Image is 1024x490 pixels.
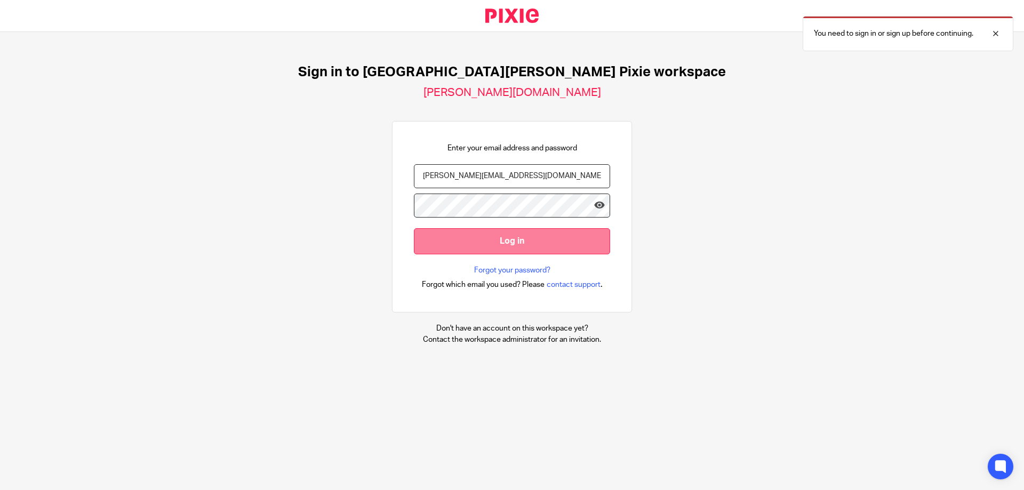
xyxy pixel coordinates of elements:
[423,334,601,345] p: Contact the workspace administrator for an invitation.
[547,279,601,290] span: contact support
[814,28,973,39] p: You need to sign in or sign up before continuing.
[422,278,603,291] div: .
[414,164,610,188] input: name@example.com
[474,265,550,276] a: Forgot your password?
[414,228,610,254] input: Log in
[423,323,601,334] p: Don't have an account on this workspace yet?
[447,143,577,154] p: Enter your email address and password
[422,279,545,290] span: Forgot which email you used? Please
[298,64,726,81] h1: Sign in to [GEOGRAPHIC_DATA][PERSON_NAME] Pixie workspace
[423,86,601,100] h2: [PERSON_NAME][DOMAIN_NAME]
